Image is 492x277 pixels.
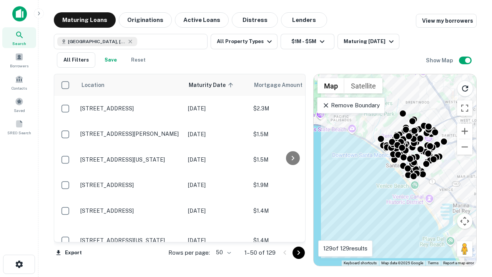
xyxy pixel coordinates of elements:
button: Maturing Loans [54,12,116,28]
span: SREO Search [7,130,31,136]
p: $1.5M [253,155,330,164]
button: [GEOGRAPHIC_DATA], [GEOGRAPHIC_DATA], [GEOGRAPHIC_DATA] [54,34,208,49]
a: Saved [2,94,36,115]
span: Contacts [12,85,27,91]
button: Map camera controls [457,214,472,229]
p: [STREET_ADDRESS] [80,105,180,112]
button: Show street map [317,78,344,93]
p: [STREET_ADDRESS] [80,182,180,189]
div: 50 [213,247,232,258]
button: Toggle fullscreen view [457,100,472,116]
button: Save your search to get updates of matches that match your search criteria. [98,52,123,68]
p: [DATE] [188,236,246,245]
p: [STREET_ADDRESS] [80,207,180,214]
a: Search [2,27,36,48]
button: Go to next page [293,247,305,259]
p: Remove Boundary [322,101,379,110]
iframe: Chat Widget [454,215,492,252]
a: Borrowers [2,50,36,70]
p: Rows per page: [168,248,210,257]
th: Mortgage Amount [249,74,334,96]
button: Active Loans [175,12,229,28]
img: capitalize-icon.png [12,6,27,22]
a: Terms (opens in new tab) [428,261,439,265]
button: Maturing [DATE] [337,34,399,49]
button: $1M - $5M [281,34,334,49]
p: $1.9M [253,181,330,189]
th: Maturity Date [184,74,249,96]
span: Search [12,40,26,47]
a: SREO Search [2,117,36,137]
p: [DATE] [188,155,246,164]
p: [STREET_ADDRESS][US_STATE] [80,237,180,244]
span: Location [81,80,105,90]
span: Mortgage Amount [254,80,312,90]
span: Maturity Date [189,80,236,90]
a: View my borrowers [416,14,477,28]
span: Borrowers [10,63,28,69]
button: Export [54,247,84,259]
p: 1–50 of 129 [244,248,276,257]
div: Maturing [DATE] [344,37,396,46]
p: $1.4M [253,207,330,215]
button: Zoom out [457,139,472,155]
p: 129 of 129 results [323,244,367,253]
img: Google [316,256,341,266]
div: 0 0 [314,74,476,266]
p: [DATE] [188,130,246,138]
p: $2.3M [253,104,330,113]
button: Distress [232,12,278,28]
button: Reset [126,52,151,68]
p: [STREET_ADDRESS][US_STATE] [80,156,180,163]
th: Location [76,74,184,96]
button: Reload search area [457,80,473,97]
h6: Show Map [426,56,454,65]
button: Originations [119,12,172,28]
button: Lenders [281,12,327,28]
button: Keyboard shortcuts [344,260,377,266]
a: Open this area in Google Maps (opens a new window) [316,256,341,266]
span: [GEOGRAPHIC_DATA], [GEOGRAPHIC_DATA], [GEOGRAPHIC_DATA] [68,38,126,45]
a: Report a map error [443,261,474,265]
p: $1.4M [253,236,330,245]
span: Saved [14,107,25,113]
span: Map data ©2025 Google [381,261,423,265]
button: All Property Types [211,34,278,49]
button: Show satellite imagery [344,78,382,93]
p: [DATE] [188,181,246,189]
button: All Filters [57,52,95,68]
p: $1.5M [253,130,330,138]
a: Contacts [2,72,36,93]
button: Zoom in [457,123,472,139]
p: [DATE] [188,207,246,215]
p: [DATE] [188,104,246,113]
p: [STREET_ADDRESS][PERSON_NAME] [80,130,180,137]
